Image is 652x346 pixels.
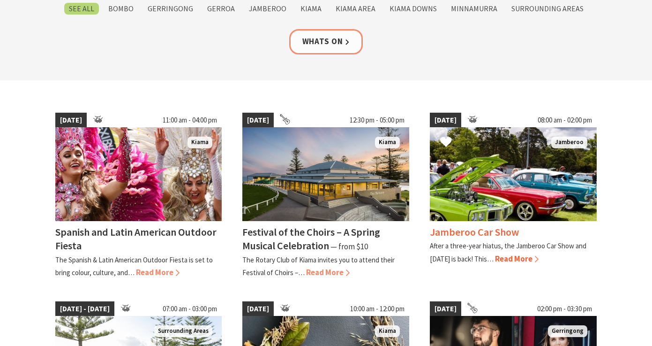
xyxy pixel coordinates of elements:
[306,267,350,277] span: Read More
[202,3,240,15] label: Gerroa
[345,301,409,316] span: 10:00 am - 12:00 pm
[551,137,587,148] span: Jamberoo
[242,255,395,277] p: The Rotary Club of Kiama invites you to attend their Festival of Choirs –…
[64,3,99,15] label: See All
[242,113,274,128] span: [DATE]
[345,113,409,128] span: 12:30 pm - 05:00 pm
[331,3,380,15] label: Kiama Area
[385,3,442,15] label: Kiama Downs
[55,113,222,279] a: [DATE] 11:00 am - 04:00 pm Dancers in jewelled pink and silver costumes with feathers, holding th...
[104,3,138,15] label: Bombo
[330,241,368,252] span: ⁠— from $10
[55,301,114,316] span: [DATE] - [DATE]
[533,113,597,128] span: 08:00 am - 02:00 pm
[55,255,213,277] p: The Spanish & Latin American Outdoor Fiesta is set to bring colour, culture, and…
[296,3,326,15] label: Kiama
[430,241,586,263] p: After a three-year hiatus, the Jamberoo Car Show and [DATE] is back! This…
[242,225,380,252] h4: Festival of the Choirs – A Spring Musical Celebration
[430,113,597,279] a: [DATE] 08:00 am - 02:00 pm Jamberoo Car Show Jamberoo Jamberoo Car Show After a three-year hiatus...
[430,113,461,128] span: [DATE]
[375,325,400,337] span: Kiama
[244,3,291,15] label: Jamberoo
[55,127,222,221] img: Dancers in jewelled pink and silver costumes with feathers, holding their hands up while smiling
[55,225,217,252] h4: Spanish and Latin American Outdoor Fiesta
[289,29,363,54] a: Whats On
[548,325,587,337] span: Gerringong
[431,127,461,159] button: Click to Favourite Jamberoo Car Show
[242,113,409,279] a: [DATE] 12:30 pm - 05:00 pm 2023 Festival of Choirs at the Kiama Pavilion Kiama Festival of the Ch...
[430,225,519,238] h4: Jamberoo Car Show
[495,254,539,264] span: Read More
[158,113,222,128] span: 11:00 am - 04:00 pm
[242,127,409,221] img: 2023 Festival of Choirs at the Kiama Pavilion
[430,301,461,316] span: [DATE]
[55,113,87,128] span: [DATE]
[430,127,597,221] img: Jamberoo Car Show
[158,301,222,316] span: 07:00 am - 03:00 pm
[136,267,180,277] span: Read More
[143,3,198,15] label: Gerringong
[154,325,212,337] span: Surrounding Areas
[532,301,597,316] span: 02:00 pm - 03:30 pm
[375,137,400,148] span: Kiama
[242,301,274,316] span: [DATE]
[187,137,212,148] span: Kiama
[507,3,588,15] label: Surrounding Areas
[446,3,502,15] label: Minnamurra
